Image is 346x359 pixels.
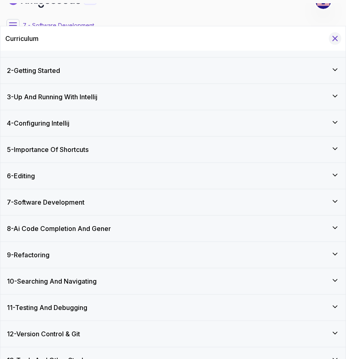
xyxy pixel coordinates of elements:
[5,34,39,43] h2: Curriculum
[7,329,80,339] h3: 12 - Version Control & Git
[7,145,89,154] h3: 5 - Importance Of Shortcuts
[0,137,346,162] button: 5-Importance Of Shortcuts
[7,66,60,75] h3: 2 - Getting Started
[0,110,346,136] button: 4-Configuring Intellij
[0,242,346,268] button: 9-Refactoring
[0,216,346,241] button: 8-Ai Code Completion And Gener
[0,58,346,83] button: 2-Getting Started
[7,276,97,286] h3: 10 - Searching And Navigating
[0,295,346,321] button: 11-Testing And Debugging
[0,163,346,189] button: 6-Editing
[7,197,84,207] h3: 7 - Software Development
[329,32,342,45] button: Hide Curriculum for mobile
[7,303,87,312] h3: 11 - Testing And Debugging
[7,250,50,260] h3: 9 - Refactoring
[0,189,346,215] button: 7-Software Development
[7,118,69,128] h3: 4 - Configuring Intellij
[0,84,346,110] button: 3-Up And Running With Intellij
[7,224,111,233] h3: 8 - Ai Code Completion And Gener
[0,268,346,294] button: 10-Searching And Navigating
[7,171,35,181] h3: 6 - Editing
[23,21,94,30] p: 7 - Software Development
[7,92,97,102] h3: 3 - Up And Running With Intellij
[0,321,346,347] button: 12-Version Control & Git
